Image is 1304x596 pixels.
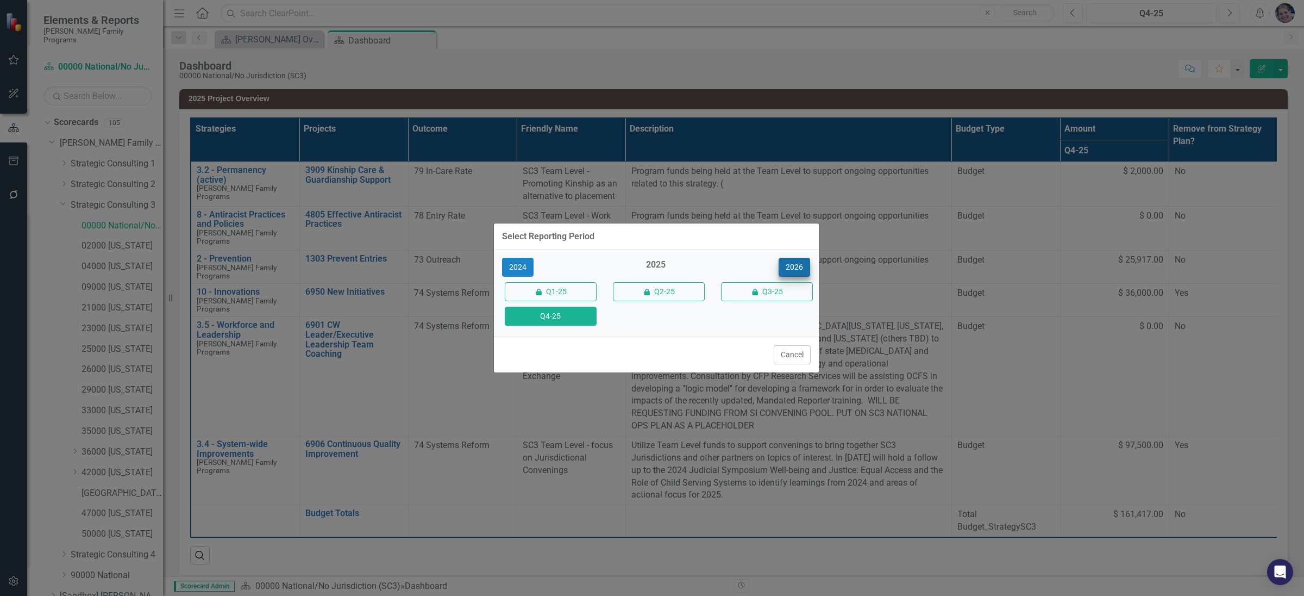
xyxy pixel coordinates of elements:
[1267,559,1293,585] div: Open Intercom Messenger
[502,232,594,241] div: Select Reporting Period
[502,258,534,277] button: 2024
[774,345,811,364] button: Cancel
[505,282,597,301] button: Q1-25
[779,258,810,277] button: 2026
[721,282,813,301] button: Q3-25
[610,259,702,277] div: 2025
[613,282,705,301] button: Q2-25
[505,307,597,326] button: Q4-25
